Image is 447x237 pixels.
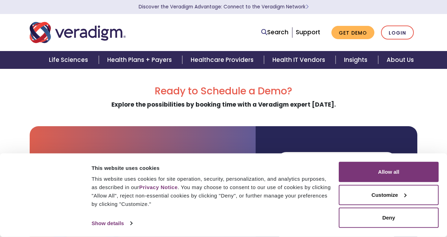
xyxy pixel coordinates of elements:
[296,28,320,36] a: Support
[99,51,182,69] a: Health Plans + Payers
[139,3,309,10] a: Discover the Veradigm Advantage: Connect to the Veradigm NetworkLearn More
[339,185,439,205] button: Customize
[331,26,374,39] a: Get Demo
[264,51,336,69] a: Health IT Vendors
[30,85,417,97] h2: Ready to Schedule a Demo?
[261,28,288,37] a: Search
[381,26,414,40] a: Login
[91,175,331,208] div: This website uses cookies for site operation, security, personalization, and analytics purposes, ...
[336,51,378,69] a: Insights
[339,162,439,182] button: Allow all
[41,51,98,69] a: Life Sciences
[378,51,422,69] a: About Us
[182,51,264,69] a: Healthcare Providers
[30,21,126,44] img: Veradigm logo
[111,100,336,109] strong: Explore the possibilities by booking time with a Veradigm expert [DATE].
[306,3,309,10] span: Learn More
[91,164,331,172] div: This website uses cookies
[339,208,439,228] button: Deny
[139,184,177,190] a: Privacy Notice
[91,218,132,229] a: Show details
